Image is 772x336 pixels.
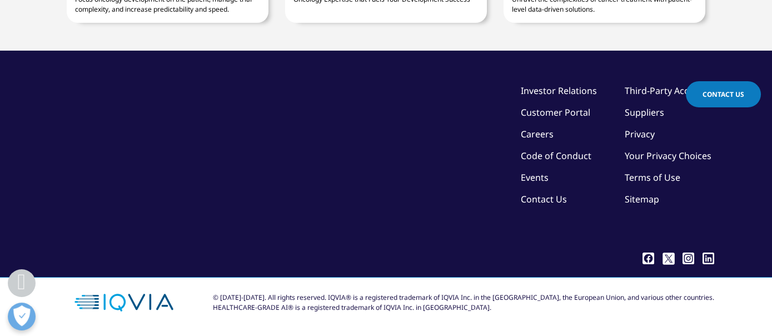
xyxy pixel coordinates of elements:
a: Customer Portal [521,106,590,118]
a: Careers [521,128,554,140]
a: Terms of Use [625,171,680,184]
span: Contact Us [703,90,744,99]
div: © [DATE]-[DATE]. All rights reserved. IQVIA® is a registered trademark of IQVIA Inc. in the [GEOG... [213,293,714,313]
button: Open Preferences [8,303,36,330]
a: Contact Us [521,193,567,205]
a: Contact Us [686,81,761,107]
a: Privacy [625,128,655,140]
a: Investor Relations [521,85,597,97]
a: Code of Conduct [521,150,591,162]
a: Third-Party Access [625,85,703,97]
a: Sitemap [625,193,659,205]
a: Your Privacy Choices [625,150,714,162]
a: Events [521,171,549,184]
a: Suppliers [625,106,664,118]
